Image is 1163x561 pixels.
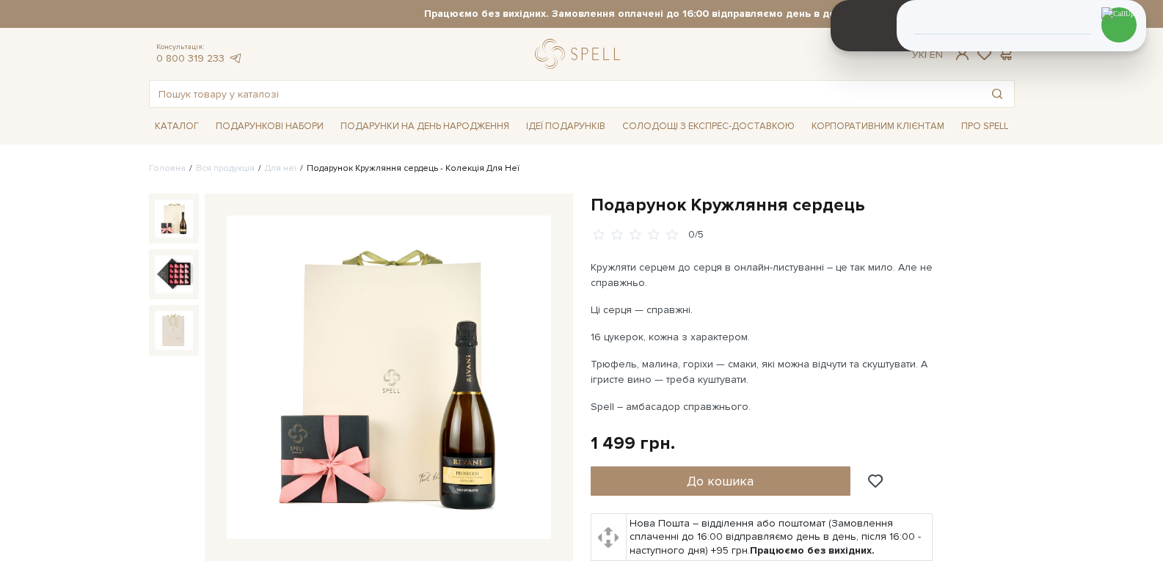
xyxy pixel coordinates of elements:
p: Ці серця — справжні. [591,302,935,318]
div: Ук [912,48,943,62]
span: Подарункові набори [210,115,329,138]
p: Spell – амбасадор справжнього. [591,399,935,414]
a: Головна [149,163,186,174]
a: En [930,48,943,61]
p: Трюфель, малина, горіхи — смаки, які можна відчути та скуштувати. А ігристе вино — треба куштувати. [591,356,935,387]
a: Для неї [265,163,296,174]
div: 1 499 грн. [591,432,675,455]
td: Нова Пошта – відділення або поштомат (Замовлення сплаченні до 16:00 відправляємо день в день, піс... [626,514,932,561]
a: telegram [228,52,243,65]
img: Подарунок Кружляння сердець [227,216,551,540]
p: 16 цукерок, кожна з характером. [591,329,935,345]
span: Подарунки на День народження [335,115,515,138]
button: До кошика [591,466,851,496]
b: Працюємо без вихідних. [750,544,875,557]
img: Подарунок Кружляння сердець [155,311,193,349]
button: Пошук товару у каталозі [980,81,1014,107]
h1: Подарунок Кружляння сердець [591,194,1015,216]
img: Подарунок Кружляння сердець [155,199,193,238]
span: Ідеї подарунків [520,115,611,138]
a: Вся продукція [196,163,255,174]
span: До кошика [687,473,754,489]
a: Солодощі з експрес-доставкою [616,114,801,139]
img: Подарунок Кружляння сердець [155,255,193,293]
span: | [925,48,927,61]
a: Корпоративним клієнтам [806,114,950,139]
span: Про Spell [955,115,1014,138]
a: logo [535,39,627,69]
a: 0 800 319 233 [156,52,225,65]
span: Каталог [149,115,205,138]
strong: Працюємо без вихідних. Замовлення оплачені до 16:00 відправляємо день в день, після 16:00 - насту... [279,7,1145,21]
div: 0/5 [688,228,704,242]
input: Пошук товару у каталозі [150,81,980,107]
p: Кружляти серцем до серця в онлайн-листуванні – це так мило. Але не справжньо. [591,260,935,290]
li: Подарунок Кружляння сердець - Колекція Для Неї [296,162,519,175]
span: Консультація: [156,43,243,52]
